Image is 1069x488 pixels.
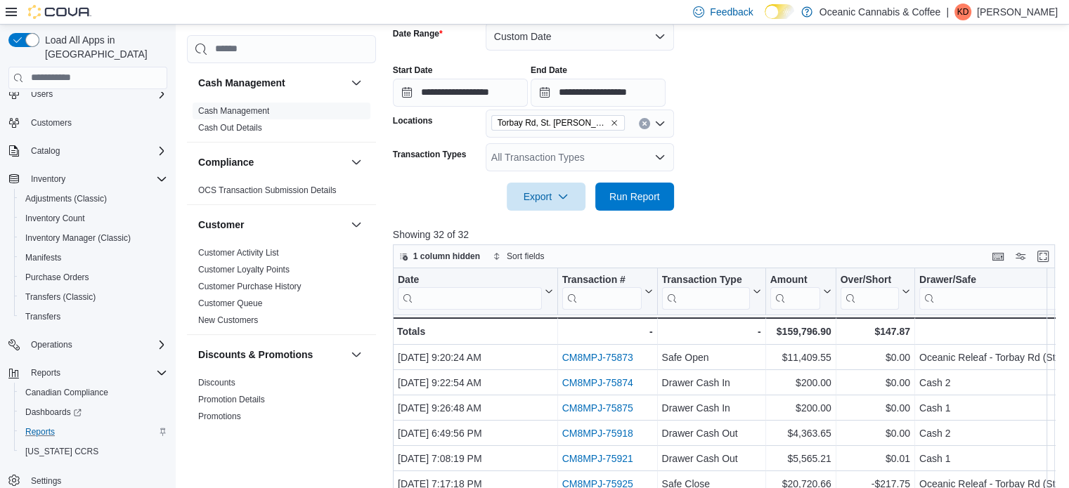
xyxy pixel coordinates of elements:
button: Transaction Type [661,273,760,309]
div: $0.00 [840,349,909,366]
span: Customer Queue [198,298,262,309]
button: Reports [3,363,173,383]
span: Reports [25,364,167,381]
span: Canadian Compliance [20,384,167,401]
div: Compliance [187,182,376,204]
div: Drawer Cash Out [661,425,760,442]
button: Canadian Compliance [14,383,173,402]
div: Amount [770,273,819,286]
a: Reports [20,423,60,440]
div: Transaction # URL [562,273,641,309]
span: Transfers [25,311,60,322]
button: [US_STATE] CCRS [14,442,173,461]
button: Compliance [198,155,345,169]
span: 1 column hidden [413,251,480,262]
button: Inventory Count [14,209,173,228]
a: CM8MPJ-75875 [562,402,633,414]
a: Cash Management [198,106,269,116]
button: Users [25,86,58,103]
div: Discounts & Promotions [187,374,376,430]
button: Cash Management [348,74,365,91]
div: [DATE] 6:49:56 PM [398,425,553,442]
label: Start Date [393,65,433,76]
a: Customer Activity List [198,248,279,258]
h3: Compliance [198,155,254,169]
a: Dashboards [20,404,87,421]
input: Press the down key to open a popover containing a calendar. [393,79,528,107]
span: Reports [25,426,55,437]
span: Users [31,88,53,100]
label: Transaction Types [393,149,466,160]
span: Washington CCRS [20,443,167,460]
button: Customers [3,112,173,133]
button: Manifests [14,248,173,268]
img: Cova [28,5,91,19]
h3: Discounts & Promotions [198,348,313,362]
button: Transaction # [562,273,652,309]
a: Adjustments (Classic) [20,190,112,207]
span: Feedback [710,5,753,19]
h3: Cash Management [198,76,285,90]
a: Customers [25,114,77,131]
span: Run Report [609,190,660,204]
span: Dark Mode [765,19,765,20]
span: Load All Apps in [GEOGRAPHIC_DATA] [39,33,167,61]
span: Purchase Orders [20,269,167,286]
label: Locations [393,115,433,126]
span: Promotion Details [198,394,265,405]
span: Inventory [25,171,167,187]
span: Dashboards [25,407,82,418]
button: Catalog [3,141,173,161]
button: Catalog [25,143,65,159]
button: Discounts & Promotions [348,346,365,363]
div: $0.01 [840,450,909,467]
button: Over/Short [840,273,909,309]
button: Cash Management [198,76,345,90]
a: CM8MPJ-75921 [562,453,633,464]
a: Inventory Manager (Classic) [20,230,136,246]
span: Inventory [31,173,65,185]
div: [DATE] 9:26:48 AM [398,400,553,416]
a: Transfers (Classic) [20,289,101,305]
span: Manifests [20,249,167,266]
button: Open list of options [654,152,666,163]
span: Inventory Count [25,213,85,224]
a: Purchase Orders [20,269,95,286]
input: Press the down key to open a popover containing a calendar. [531,79,666,107]
span: Purchase Orders [25,272,89,283]
button: Operations [25,336,78,353]
a: [US_STATE] CCRS [20,443,104,460]
span: Reports [20,423,167,440]
div: Drawer Cash In [661,374,760,391]
button: Sort fields [487,248,550,265]
span: Inventory Manager (Classic) [20,230,167,246]
button: Users [3,84,173,104]
label: End Date [531,65,567,76]
a: Transfers [20,308,66,325]
button: Purchase Orders [14,268,173,287]
span: Operations [25,336,167,353]
a: Dashboards [14,402,173,422]
div: $0.00 [840,425,909,442]
span: Reports [31,367,60,378]
span: Discounts [198,377,235,388]
button: Transfers (Classic) [14,287,173,307]
button: Compliance [348,154,365,171]
button: Keyboard shortcuts [990,248,1006,265]
div: $0.00 [840,374,909,391]
div: Date [398,273,542,309]
span: Transfers (Classic) [20,289,167,305]
a: OCS Transaction Submission Details [198,185,337,195]
div: Totals [397,323,553,340]
span: Customer Activity List [198,247,279,258]
div: - [562,323,652,340]
button: Discounts & Promotions [198,348,345,362]
div: Date [398,273,542,286]
button: Custom Date [486,22,674,51]
button: Inventory Manager (Classic) [14,228,173,248]
span: Customer Purchase History [198,281,302,292]
button: 1 column hidden [394,248,486,265]
div: - [661,323,760,340]
p: Oceanic Cannabis & Coffee [819,4,941,20]
span: Customers [25,114,167,131]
